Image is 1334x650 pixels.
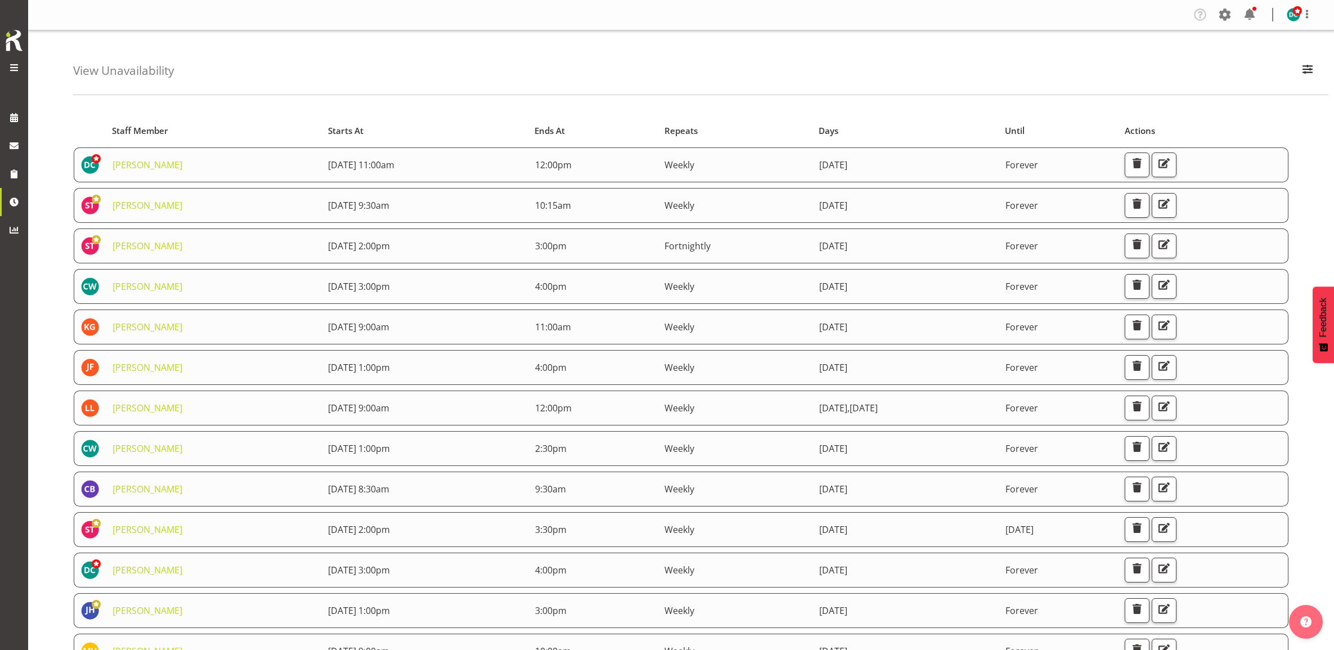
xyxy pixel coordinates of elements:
[819,402,850,414] span: [DATE]
[1287,8,1300,21] img: donald-cunningham11616.jpg
[664,483,694,495] span: Weekly
[328,483,389,495] span: [DATE] 8:30am
[113,442,182,455] a: [PERSON_NAME]
[113,564,182,576] a: [PERSON_NAME]
[113,199,182,212] a: [PERSON_NAME]
[819,442,847,455] span: [DATE]
[1318,298,1328,337] span: Feedback
[535,124,565,137] span: Ends At
[81,237,99,255] img: saniya-thompson11688.jpg
[819,199,847,212] span: [DATE]
[819,361,847,374] span: [DATE]
[1125,153,1149,177] button: Delete Unavailability
[819,240,847,252] span: [DATE]
[328,280,390,293] span: [DATE] 3:00pm
[328,564,390,576] span: [DATE] 3:00pm
[1005,564,1038,576] span: Forever
[1125,436,1149,461] button: Delete Unavailability
[819,159,847,171] span: [DATE]
[113,321,182,333] a: [PERSON_NAME]
[535,483,566,495] span: 9:30am
[664,199,694,212] span: Weekly
[113,159,182,171] a: [PERSON_NAME]
[1005,442,1038,455] span: Forever
[113,523,182,536] a: [PERSON_NAME]
[1125,558,1149,582] button: Delete Unavailability
[535,442,567,455] span: 2:30pm
[819,483,847,495] span: [DATE]
[819,523,847,536] span: [DATE]
[819,280,847,293] span: [DATE]
[535,159,572,171] span: 12:00pm
[328,523,390,536] span: [DATE] 2:00pm
[1152,315,1176,339] button: Edit Unavailability
[81,440,99,458] img: catherine-wilson11657.jpg
[664,523,694,536] span: Weekly
[1296,59,1319,83] button: Filter Employees
[1125,477,1149,501] button: Delete Unavailability
[535,523,567,536] span: 3:30pm
[328,361,390,374] span: [DATE] 1:00pm
[112,124,168,137] span: Staff Member
[113,361,182,374] a: [PERSON_NAME]
[3,28,25,53] img: Rosterit icon logo
[819,604,847,617] span: [DATE]
[664,280,694,293] span: Weekly
[1313,286,1334,363] button: Feedback - Show survey
[1005,321,1038,333] span: Forever
[328,199,389,212] span: [DATE] 9:30am
[328,442,390,455] span: [DATE] 1:00pm
[1125,396,1149,420] button: Delete Unavailability
[535,240,567,252] span: 3:00pm
[850,402,878,414] span: [DATE]
[113,402,182,414] a: [PERSON_NAME]
[664,321,694,333] span: Weekly
[113,604,182,617] a: [PERSON_NAME]
[1152,234,1176,258] button: Edit Unavailability
[1152,598,1176,623] button: Edit Unavailability
[1152,436,1176,461] button: Edit Unavailability
[1125,517,1149,542] button: Delete Unavailability
[664,402,694,414] span: Weekly
[1300,616,1311,627] img: help-xxl-2.png
[535,321,571,333] span: 11:00am
[535,604,567,617] span: 3:00pm
[535,280,567,293] span: 4:00pm
[1005,124,1025,137] span: Until
[81,561,99,579] img: donald-cunningham11616.jpg
[81,521,99,539] img: saniya-thompson11688.jpg
[535,199,571,212] span: 10:15am
[1125,193,1149,218] button: Delete Unavailability
[664,240,711,252] span: Fortnightly
[1125,124,1155,137] span: Actions
[664,361,694,374] span: Weekly
[1005,402,1038,414] span: Forever
[1005,159,1038,171] span: Forever
[81,480,99,498] img: christopher-broad11659.jpg
[1005,604,1038,617] span: Forever
[113,240,182,252] a: [PERSON_NAME]
[847,402,850,414] span: ,
[1125,355,1149,380] button: Delete Unavailability
[1005,483,1038,495] span: Forever
[1152,153,1176,177] button: Edit Unavailability
[535,402,572,414] span: 12:00pm
[73,64,174,77] h4: View Unavailability
[1125,234,1149,258] button: Delete Unavailability
[664,159,694,171] span: Weekly
[1152,517,1176,542] button: Edit Unavailability
[1125,598,1149,623] button: Delete Unavailability
[664,124,698,137] span: Repeats
[81,156,99,174] img: donald-cunningham11616.jpg
[81,602,99,620] img: jillian-hunter11667.jpg
[1152,477,1176,501] button: Edit Unavailability
[535,564,567,576] span: 4:00pm
[664,604,694,617] span: Weekly
[81,399,99,417] img: lynette-lockett11677.jpg
[81,277,99,295] img: catherine-wilson11657.jpg
[328,159,394,171] span: [DATE] 11:00am
[328,321,389,333] span: [DATE] 9:00am
[328,604,390,617] span: [DATE] 1:00pm
[819,124,838,137] span: Days
[1005,523,1034,536] span: [DATE]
